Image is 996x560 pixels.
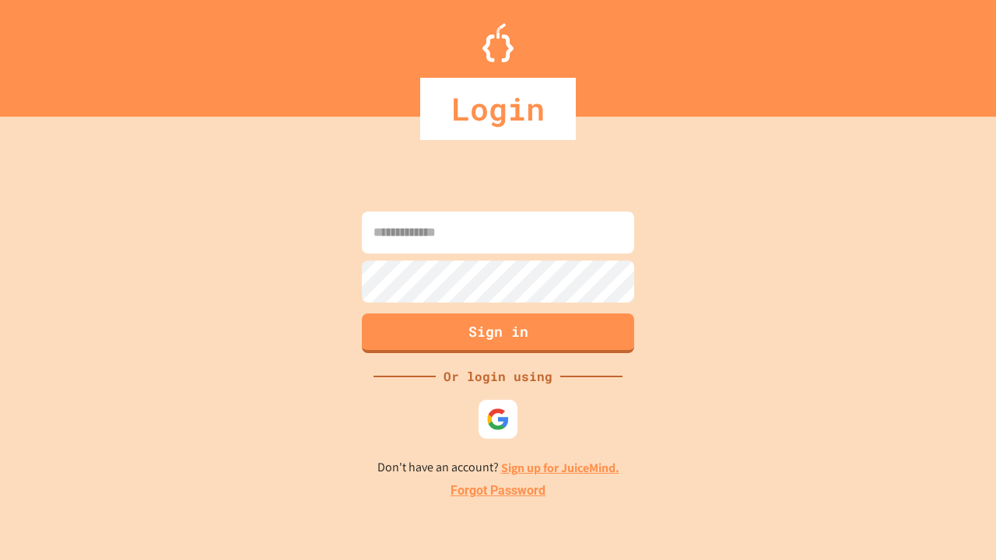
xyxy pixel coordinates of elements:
[451,481,545,500] a: Forgot Password
[420,78,576,140] div: Login
[377,458,619,478] p: Don't have an account?
[931,498,980,544] iframe: chat widget
[867,430,980,496] iframe: chat widget
[436,367,560,386] div: Or login using
[482,23,514,62] img: Logo.svg
[486,408,510,431] img: google-icon.svg
[362,313,634,353] button: Sign in
[501,460,619,476] a: Sign up for JuiceMind.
